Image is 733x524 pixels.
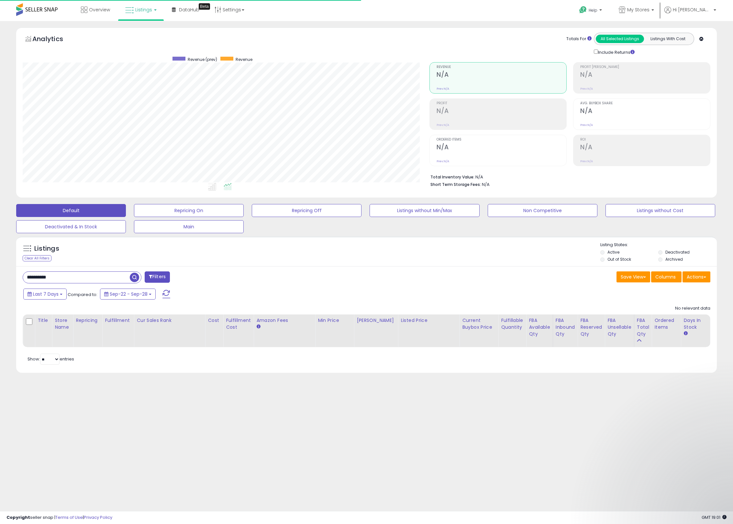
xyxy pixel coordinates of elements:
[437,102,566,105] span: Profit
[683,317,707,331] div: Days In Stock
[589,7,597,13] span: Help
[256,324,260,330] small: Amazon Fees.
[110,291,148,297] span: Sep-22 - Sep-28
[437,138,566,142] span: Ordered Items
[437,143,566,152] h2: N/A
[605,204,715,217] button: Listings without Cost
[637,317,649,337] div: FBA Total Qty
[683,331,687,336] small: Days In Stock.
[76,317,99,324] div: Repricing
[89,6,110,13] span: Overview
[357,317,395,324] div: [PERSON_NAME]
[580,102,710,105] span: Avg. Buybox Share
[28,356,74,362] span: Show: entries
[580,107,710,116] h2: N/A
[437,71,566,80] h2: N/A
[236,57,252,62] span: Revenue
[208,317,220,324] div: Cost
[188,57,217,62] span: Revenue (prev)
[135,6,152,13] span: Listings
[580,143,710,152] h2: N/A
[529,317,550,337] div: FBA Available Qty
[579,6,587,14] i: Get Help
[616,271,650,282] button: Save View
[607,256,631,262] label: Out of Stock
[23,289,67,300] button: Last 7 Days
[34,244,59,253] h5: Listings
[256,317,312,324] div: Amazon Fees
[596,35,644,43] button: All Selected Listings
[134,220,244,233] button: Main
[401,317,457,324] div: Listed Price
[589,48,642,56] div: Include Returns
[580,138,710,142] span: ROI
[665,256,683,262] label: Archived
[683,271,710,282] button: Actions
[580,87,593,91] small: Prev: N/A
[199,3,210,10] div: Tooltip anchor
[105,317,131,324] div: Fulfillment
[580,123,593,127] small: Prev: N/A
[16,220,126,233] button: Deactivated & In Stock
[252,204,361,217] button: Repricing Off
[179,6,199,13] span: DataHub
[600,242,717,248] p: Listing States:
[566,36,592,42] div: Totals For
[580,65,710,69] span: Profit [PERSON_NAME]
[664,6,716,21] a: Hi [PERSON_NAME]
[580,317,602,337] div: FBA Reserved Qty
[33,291,59,297] span: Last 7 Days
[556,317,575,337] div: FBA inbound Qty
[651,271,682,282] button: Columns
[437,87,449,91] small: Prev: N/A
[654,317,678,331] div: Ordered Items
[430,174,474,180] b: Total Inventory Value:
[137,317,202,324] div: Cur Sales Rank
[644,35,692,43] button: Listings With Cost
[655,274,676,280] span: Columns
[430,173,705,180] li: N/A
[145,271,170,283] button: Filters
[574,1,608,21] a: Help
[675,305,710,312] div: No relevant data
[488,204,597,217] button: Non Competitive
[607,317,631,337] div: FBA Unsellable Qty
[665,249,690,255] label: Deactivated
[318,317,351,324] div: Min Price
[55,317,70,331] div: Store Name
[607,249,619,255] label: Active
[134,204,244,217] button: Repricing On
[673,6,712,13] span: Hi [PERSON_NAME]
[501,317,523,331] div: Fulfillable Quantity
[370,204,479,217] button: Listings without Min/Max
[16,204,126,217] button: Default
[100,289,156,300] button: Sep-22 - Sep-28
[482,181,490,188] span: N/A
[437,159,449,163] small: Prev: N/A
[226,317,251,331] div: Fulfillment Cost
[38,317,49,324] div: Title
[68,291,97,298] span: Compared to:
[580,159,593,163] small: Prev: N/A
[437,65,566,69] span: Revenue
[23,255,51,261] div: Clear All Filters
[437,123,449,127] small: Prev: N/A
[627,6,650,13] span: My Stores
[580,71,710,80] h2: N/A
[437,107,566,116] h2: N/A
[462,317,495,331] div: Current Buybox Price
[430,182,481,187] b: Short Term Storage Fees:
[32,34,76,45] h5: Analytics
